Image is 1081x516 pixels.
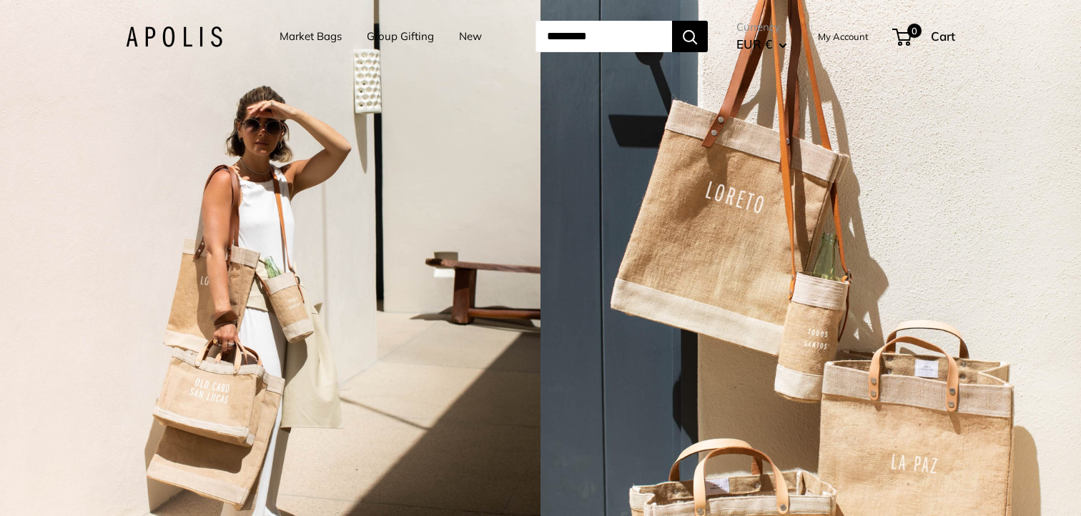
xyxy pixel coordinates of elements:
[931,29,955,44] span: Cart
[535,21,672,52] input: Search...
[459,26,482,46] a: New
[126,26,222,47] img: Apolis
[736,36,772,51] span: EUR €
[672,21,708,52] button: Search
[280,26,342,46] a: Market Bags
[894,25,955,48] a: 0 Cart
[367,26,434,46] a: Group Gifting
[736,17,787,37] span: Currency
[818,28,869,45] a: My Account
[736,33,787,56] button: EUR €
[907,24,922,38] span: 0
